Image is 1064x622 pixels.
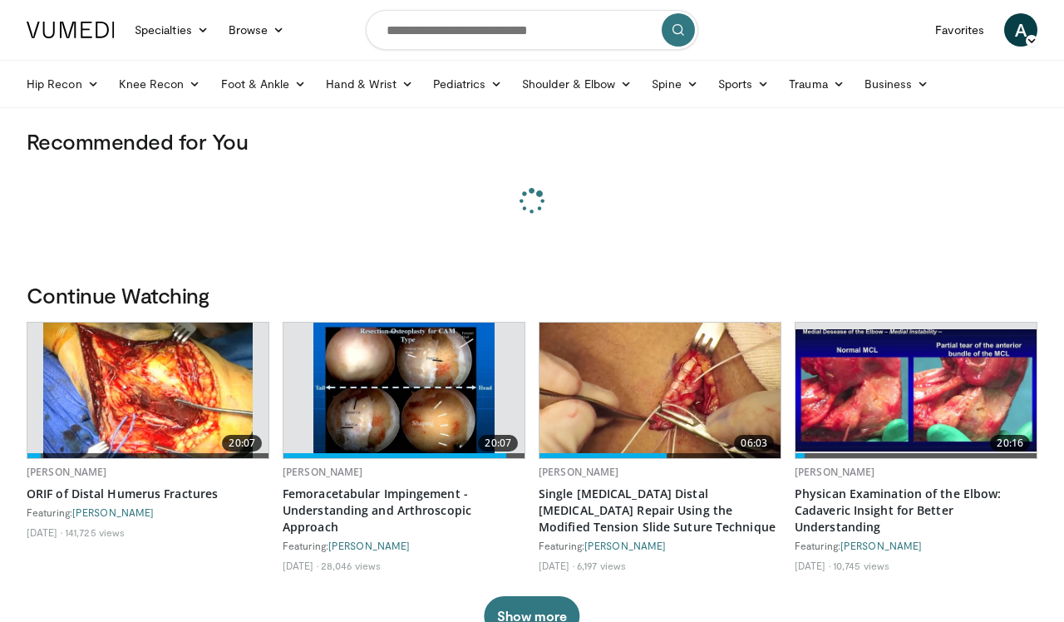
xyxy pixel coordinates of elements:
[109,67,211,101] a: Knee Recon
[840,540,922,551] a: [PERSON_NAME]
[423,67,512,101] a: Pediatrics
[283,559,318,572] li: [DATE]
[283,486,525,536] a: Femoracetabular Impingement - Understanding and Arthroscopic Approach
[795,539,1037,552] div: Featuring:
[313,323,495,458] img: 410288_3.png.620x360_q85_upscale.jpg
[795,486,1037,536] a: Physican Examination of the Elbow: Cadaveric Insight for Better Understanding
[283,539,525,552] div: Featuring:
[577,559,626,572] li: 6,197 views
[796,329,1037,452] img: e77bf50f-54f1-4654-a198-5d259888286b.620x360_q85_upscale.jpg
[316,67,423,101] a: Hand & Wrist
[219,13,295,47] a: Browse
[125,13,219,47] a: Specialties
[17,67,109,101] a: Hip Recon
[27,465,107,479] a: [PERSON_NAME]
[539,323,781,458] img: 9b11c74b-5673-4925-a30f-7a2cb3acd2f8.620x360_q85_upscale.jpg
[795,559,830,572] li: [DATE]
[366,10,698,50] input: Search topics, interventions
[990,435,1030,452] span: 20:16
[796,323,1037,458] a: 20:16
[584,540,666,551] a: [PERSON_NAME]
[539,539,781,552] div: Featuring:
[27,282,1037,309] h3: Continue Watching
[512,67,642,101] a: Shoulder & Elbow
[708,67,780,101] a: Sports
[65,526,125,539] li: 141,725 views
[211,67,317,101] a: Foot & Ankle
[72,506,154,518] a: [PERSON_NAME]
[27,486,269,502] a: ORIF of Distal Humerus Fractures
[27,22,115,38] img: VuMedi Logo
[539,323,781,458] a: 06:03
[27,526,62,539] li: [DATE]
[43,323,253,458] img: orif-sanch_3.png.620x360_q85_upscale.jpg
[321,559,381,572] li: 28,046 views
[283,465,363,479] a: [PERSON_NAME]
[855,67,939,101] a: Business
[734,435,774,452] span: 06:03
[925,13,994,47] a: Favorites
[328,540,410,551] a: [PERSON_NAME]
[222,435,262,452] span: 20:07
[27,323,268,458] a: 20:07
[539,559,574,572] li: [DATE]
[642,67,707,101] a: Spine
[779,67,855,101] a: Trauma
[1004,13,1037,47] a: A
[539,486,781,536] a: Single [MEDICAL_DATA] Distal [MEDICAL_DATA] Repair Using the Modified Tension Slide Suture Technique
[833,559,889,572] li: 10,745 views
[478,435,518,452] span: 20:07
[539,465,619,479] a: [PERSON_NAME]
[27,128,1037,155] h3: Recommended for You
[27,506,269,519] div: Featuring:
[795,465,875,479] a: [PERSON_NAME]
[283,323,525,458] a: 20:07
